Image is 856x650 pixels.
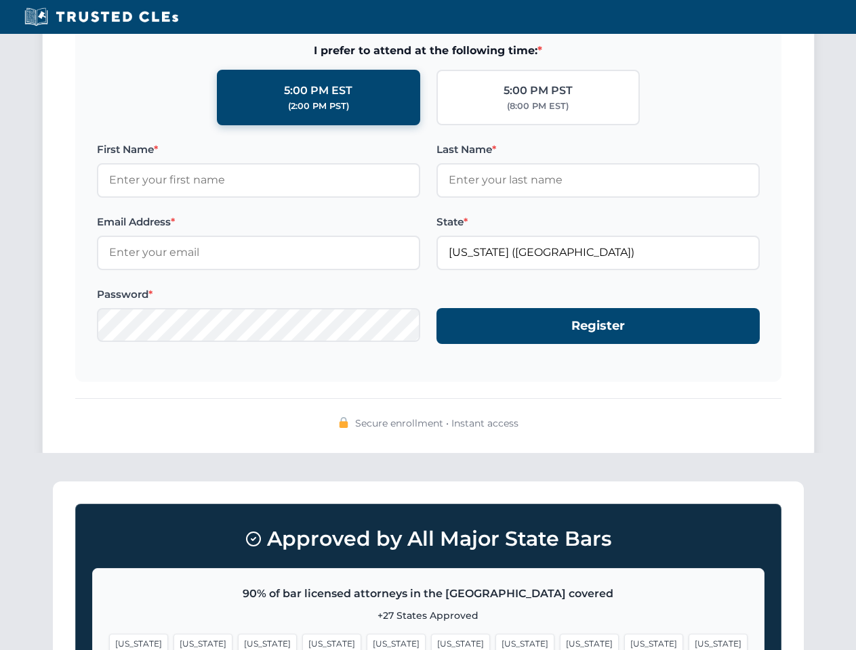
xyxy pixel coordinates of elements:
[284,82,352,100] div: 5:00 PM EST
[436,214,760,230] label: State
[97,142,420,158] label: First Name
[109,585,748,603] p: 90% of bar licensed attorneys in the [GEOGRAPHIC_DATA] covered
[504,82,573,100] div: 5:00 PM PST
[436,236,760,269] input: Florida (FL)
[338,417,349,428] img: 🔒
[92,521,765,557] h3: Approved by All Major State Bars
[355,416,518,431] span: Secure enrollment • Instant access
[97,286,420,303] label: Password
[97,214,420,230] label: Email Address
[97,163,420,197] input: Enter your first name
[507,100,569,113] div: (8:00 PM EST)
[436,308,760,344] button: Register
[97,236,420,269] input: Enter your email
[97,42,760,60] span: I prefer to attend at the following time:
[288,100,349,113] div: (2:00 PM PST)
[20,7,182,27] img: Trusted CLEs
[436,163,760,197] input: Enter your last name
[436,142,760,158] label: Last Name
[109,608,748,623] p: +27 States Approved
